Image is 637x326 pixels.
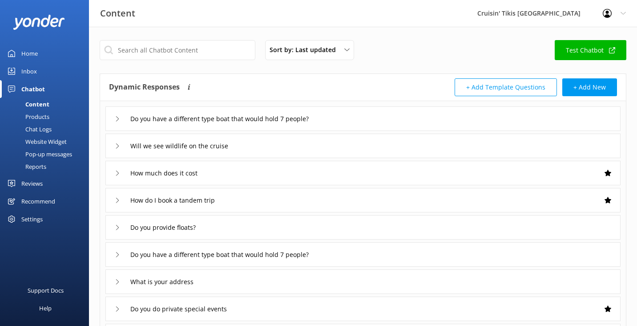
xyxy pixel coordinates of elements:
[5,160,46,173] div: Reports
[21,175,43,192] div: Reviews
[13,15,65,29] img: yonder-white-logo.png
[5,160,89,173] a: Reports
[5,123,89,135] a: Chat Logs
[21,210,43,228] div: Settings
[5,135,67,148] div: Website Widget
[100,40,255,60] input: Search all Chatbot Content
[5,110,49,123] div: Products
[28,281,64,299] div: Support Docs
[562,78,617,96] button: + Add New
[5,148,89,160] a: Pop-up messages
[21,45,38,62] div: Home
[5,98,49,110] div: Content
[5,135,89,148] a: Website Widget
[100,6,135,20] h3: Content
[5,110,89,123] a: Products
[270,45,341,55] span: Sort by: Last updated
[21,62,37,80] div: Inbox
[5,123,52,135] div: Chat Logs
[5,98,89,110] a: Content
[21,80,45,98] div: Chatbot
[555,40,626,60] a: Test Chatbot
[21,192,55,210] div: Recommend
[5,148,72,160] div: Pop-up messages
[109,78,180,96] h4: Dynamic Responses
[455,78,557,96] button: + Add Template Questions
[39,299,52,317] div: Help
